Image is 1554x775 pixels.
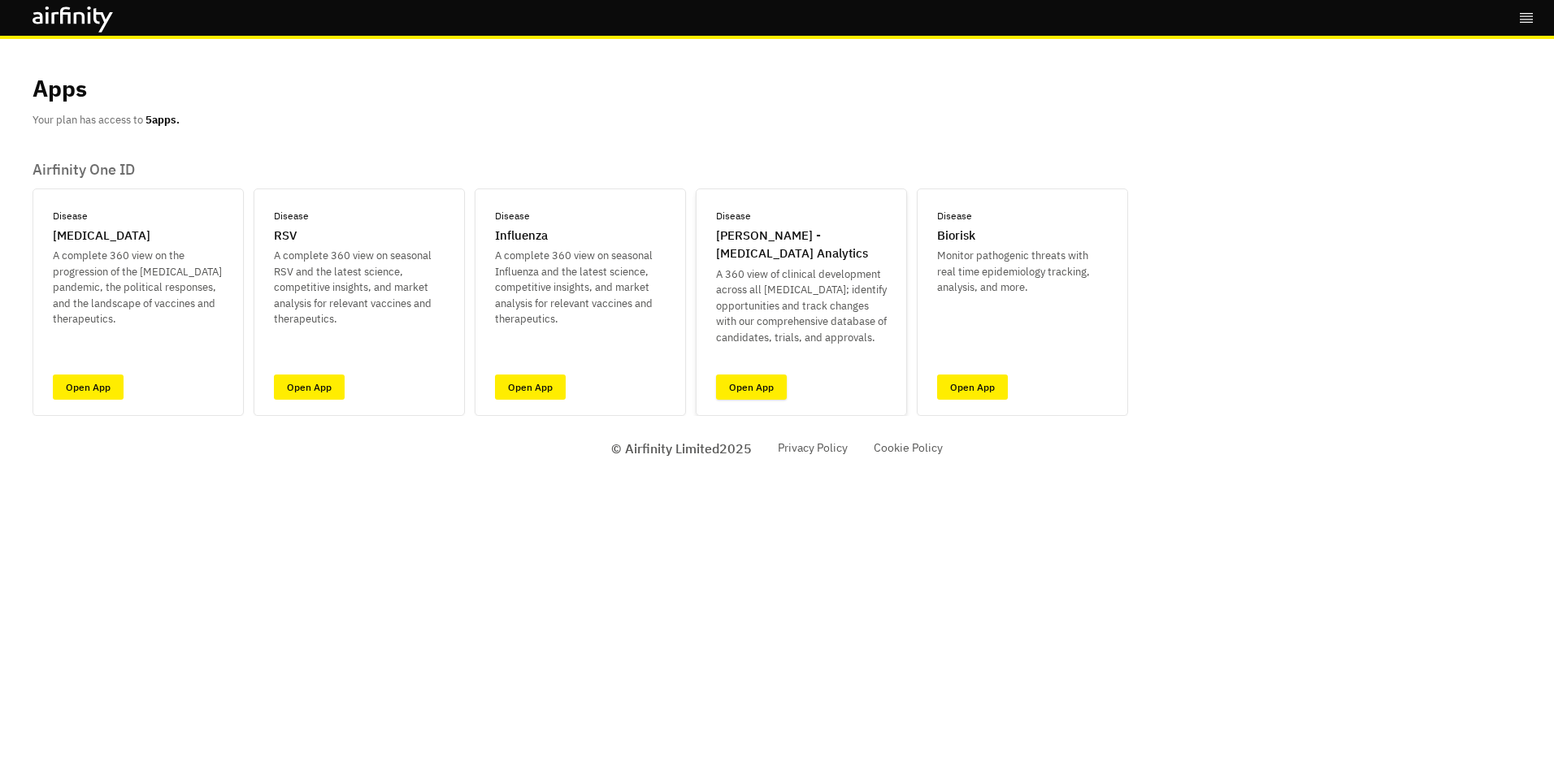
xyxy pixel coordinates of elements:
b: 5 apps. [145,113,180,127]
a: Open App [495,375,566,400]
p: A 360 view of clinical development across all [MEDICAL_DATA]; identify opportunities and track ch... [716,266,887,346]
p: A complete 360 view on the progression of the [MEDICAL_DATA] pandemic, the political responses, a... [53,248,224,327]
p: Disease [937,209,972,223]
p: A complete 360 view on seasonal RSV and the latest science, competitive insights, and market anal... [274,248,445,327]
a: Privacy Policy [778,439,848,457]
p: © Airfinity Limited 2025 [611,439,752,458]
a: Open App [274,375,345,400]
p: Disease [495,209,530,223]
p: Monitor pathogenic threats with real time epidemiology tracking, analysis, and more. [937,248,1108,296]
p: [PERSON_NAME] - [MEDICAL_DATA] Analytics [716,227,887,263]
p: A complete 360 view on seasonal Influenza and the latest science, competitive insights, and marke... [495,248,666,327]
p: Apps [33,71,87,106]
p: [MEDICAL_DATA] [53,227,150,245]
p: Disease [274,209,309,223]
p: Disease [53,209,88,223]
p: Your plan has access to [33,112,180,128]
p: Disease [716,209,751,223]
p: Influenza [495,227,548,245]
p: Airfinity One ID [33,161,1128,179]
p: RSV [274,227,297,245]
p: Biorisk [937,227,975,245]
a: Open App [53,375,124,400]
a: Cookie Policy [874,439,943,457]
a: Open App [716,375,787,400]
a: Open App [937,375,1008,400]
